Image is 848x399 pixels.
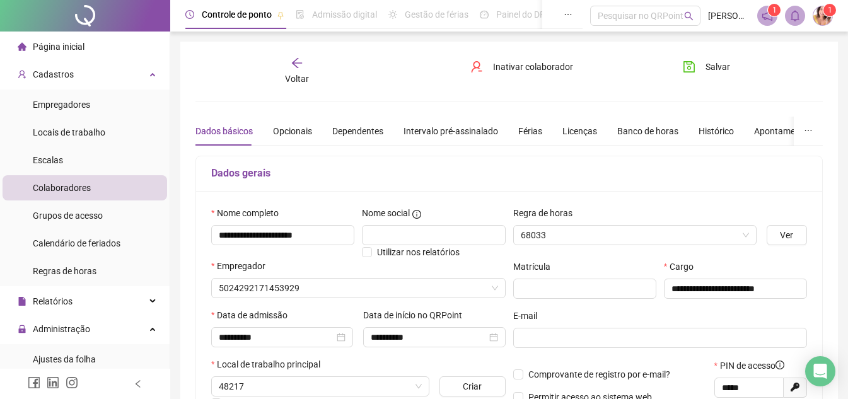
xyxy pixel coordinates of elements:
[804,126,813,135] span: ellipsis
[405,9,468,20] span: Gestão de férias
[768,4,781,16] sup: 1
[33,266,96,276] span: Regras de horas
[33,354,96,364] span: Ajustes da folha
[211,206,287,220] label: Nome completo
[388,10,397,19] span: sun
[412,210,421,219] span: info-circle
[296,10,305,19] span: file-done
[211,259,274,273] label: Empregador
[18,325,26,333] span: lock
[480,10,489,19] span: dashboard
[377,247,460,257] span: Utilizar nos relatórios
[18,70,26,79] span: user-add
[617,124,678,138] div: Banco de horas
[33,211,103,221] span: Grupos de acesso
[211,308,296,322] label: Data de admissão
[496,9,545,20] span: Painel do DP
[789,10,801,21] span: bell
[513,206,581,220] label: Regra de horas
[404,124,498,138] div: Intervalo pré-assinalado
[211,357,328,371] label: Local de trabalho principal
[33,100,90,110] span: Empregadores
[673,57,740,77] button: Salvar
[493,60,573,74] span: Inativar colaborador
[780,228,793,242] span: Ver
[684,11,694,21] span: search
[708,9,750,23] span: [PERSON_NAME]
[463,379,482,393] span: Criar
[28,376,40,389] span: facebook
[683,61,695,73] span: save
[33,127,105,137] span: Locais de trabalho
[706,60,730,74] span: Salvar
[363,308,470,322] label: Data de início no QRPoint
[521,226,749,245] span: 68033
[195,124,253,138] div: Dados básicos
[285,74,309,84] span: Voltar
[720,359,784,373] span: PIN de acesso
[332,124,383,138] div: Dependentes
[664,260,702,274] label: Cargo
[813,6,832,25] img: 68899
[185,10,194,19] span: clock-circle
[823,4,836,16] sup: Atualize o seu contato no menu Meus Dados
[18,297,26,306] span: file
[699,124,734,138] div: Histórico
[66,376,78,389] span: instagram
[33,42,84,52] span: Página inicial
[828,6,832,14] span: 1
[513,260,559,274] label: Matrícula
[518,124,542,138] div: Férias
[202,9,272,20] span: Controle de ponto
[461,57,583,77] button: Inativar colaborador
[47,376,59,389] span: linkedin
[767,225,807,245] button: Ver
[291,57,303,69] span: arrow-left
[33,183,91,193] span: Colaboradores
[772,6,777,14] span: 1
[219,279,498,298] span: 5024292171453929
[312,9,377,20] span: Admissão digital
[273,124,312,138] div: Opcionais
[33,155,63,165] span: Escalas
[562,124,597,138] div: Licenças
[33,69,74,79] span: Cadastros
[762,10,773,21] span: notification
[564,10,572,19] span: ellipsis
[754,124,813,138] div: Apontamentos
[277,11,284,19] span: pushpin
[33,238,120,248] span: Calendário de feriados
[513,309,545,323] label: E-mail
[794,117,823,146] button: ellipsis
[470,61,483,73] span: user-delete
[33,324,90,334] span: Administração
[18,42,26,51] span: home
[134,379,142,388] span: left
[439,376,506,396] button: Criar
[805,356,835,386] div: Open Intercom Messenger
[33,296,73,306] span: Relatórios
[775,361,784,369] span: info-circle
[528,369,670,379] span: Comprovante de registro por e-mail?
[362,206,410,220] span: Nome social
[211,166,807,181] h5: Dados gerais
[219,377,422,396] span: 48217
